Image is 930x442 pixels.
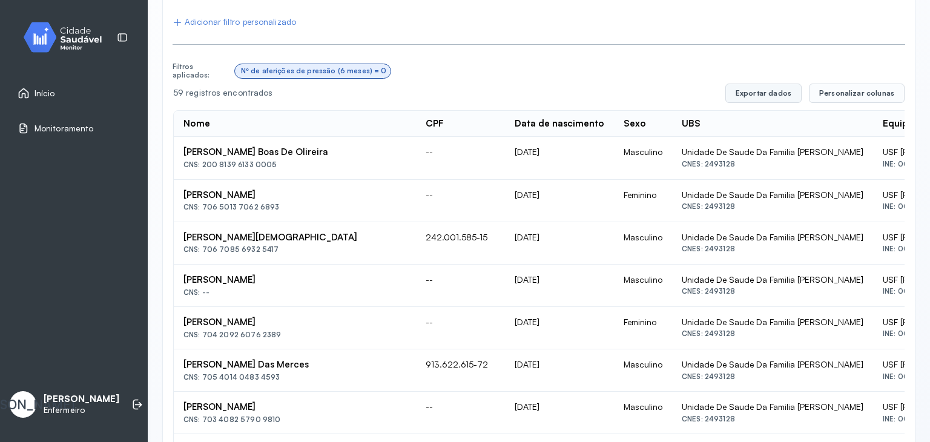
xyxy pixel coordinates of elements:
td: Masculino [614,349,672,392]
div: [PERSON_NAME] Das Merces [183,359,406,371]
div: CNES: 2493128 [682,202,863,211]
p: [PERSON_NAME] [44,394,119,405]
div: [PERSON_NAME] [183,401,406,413]
td: 913.622.615-72 [416,349,505,392]
div: [PERSON_NAME] [183,274,406,286]
div: CNS: 200 8139 6133 0005 [183,160,406,169]
div: Unidade De Saude Da Familia [PERSON_NAME] [682,401,863,412]
div: CNES: 2493128 [682,245,863,253]
div: CNS: 703 4082 5790 9810 [183,415,406,424]
div: Equipe [883,118,913,130]
div: CNES: 2493128 [682,372,863,381]
a: Início [18,87,130,99]
div: CNES: 2493128 [682,329,863,338]
div: [PERSON_NAME] Boas De Olireira [183,147,406,158]
td: -- [416,137,505,179]
td: -- [416,180,505,222]
td: Feminino [614,180,672,222]
div: Unidade De Saude Da Familia [PERSON_NAME] [682,147,863,157]
div: Unidade De Saude Da Familia [PERSON_NAME] [682,317,863,328]
div: UBS [682,118,701,130]
td: -- [416,265,505,307]
td: [DATE] [505,307,614,349]
div: Data de nascimento [515,118,604,130]
div: CPF [426,118,444,130]
td: [DATE] [505,137,614,179]
div: [PERSON_NAME][DEMOGRAPHIC_DATA] [183,232,406,243]
div: CNES: 2493128 [682,160,863,168]
span: Monitoramento [35,124,93,134]
div: Filtros aplicados: [173,62,230,80]
td: Feminino [614,307,672,349]
td: Masculino [614,222,672,265]
td: [DATE] [505,180,614,222]
div: Nome [183,118,210,130]
p: Enfermeiro [44,405,119,415]
div: Sexo [624,118,646,130]
div: 59 registros encontrados [173,88,716,98]
div: CNES: 2493128 [682,415,863,423]
div: Unidade De Saude Da Familia [PERSON_NAME] [682,274,863,285]
div: CNES: 2493128 [682,287,863,295]
div: Adicionar filtro personalizado [173,17,296,27]
div: CNS: 706 7085 6932 5417 [183,245,406,254]
div: Unidade De Saude Da Familia [PERSON_NAME] [682,232,863,243]
div: [PERSON_NAME] [183,317,406,328]
div: Unidade De Saude Da Familia [PERSON_NAME] [682,190,863,200]
td: -- [416,392,505,434]
div: CNS: 706 5013 7062 6893 [183,203,406,211]
td: [DATE] [505,349,614,392]
td: [DATE] [505,265,614,307]
div: [PERSON_NAME] [183,190,406,201]
button: Personalizar colunas [809,84,905,103]
td: 242.001.585-15 [416,222,505,265]
td: [DATE] [505,222,614,265]
td: Masculino [614,392,672,434]
a: Monitoramento [18,122,130,134]
td: Masculino [614,137,672,179]
div: Nº de aferições de pressão (6 meses) = 0 [241,67,386,75]
div: CNS: 705 4014 0483 4593 [183,373,406,381]
div: CNS: -- [183,288,406,297]
div: Unidade De Saude Da Familia [PERSON_NAME] [682,359,863,370]
div: CNS: 704 2092 6076 2389 [183,331,406,339]
span: Início [35,88,55,99]
td: Masculino [614,265,672,307]
span: Personalizar colunas [819,88,894,98]
img: monitor.svg [13,19,122,55]
td: -- [416,307,505,349]
button: Exportar dados [725,84,802,103]
td: [DATE] [505,392,614,434]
